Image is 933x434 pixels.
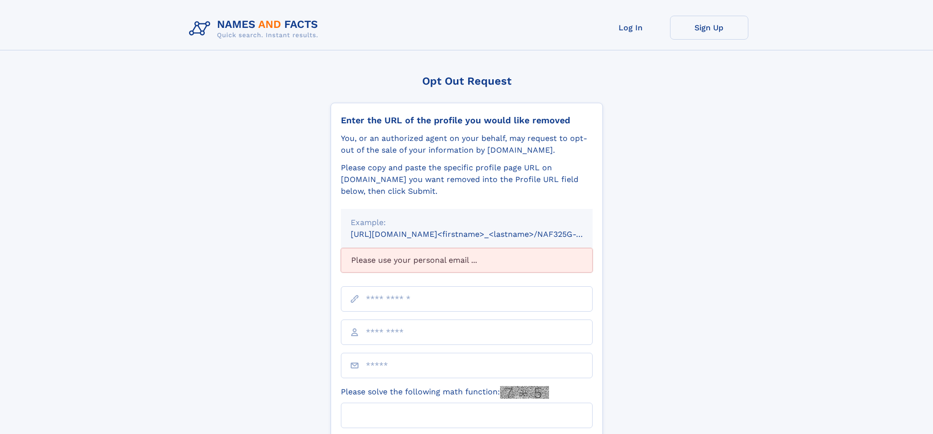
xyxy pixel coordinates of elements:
div: Enter the URL of the profile you would like removed [341,115,593,126]
img: Logo Names and Facts [185,16,326,42]
a: Log In [592,16,670,40]
label: Please solve the following math function: [341,386,549,399]
div: You, or an authorized agent on your behalf, may request to opt-out of the sale of your informatio... [341,133,593,156]
div: Opt Out Request [331,75,603,87]
div: Example: [351,217,583,228]
div: Please copy and paste the specific profile page URL on [DOMAIN_NAME] you want removed into the Pr... [341,162,593,197]
div: Please use your personal email ... [341,248,593,273]
a: Sign Up [670,16,748,40]
small: [URL][DOMAIN_NAME]<firstname>_<lastname>/NAF325G-xxxxxxxx [351,229,611,239]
